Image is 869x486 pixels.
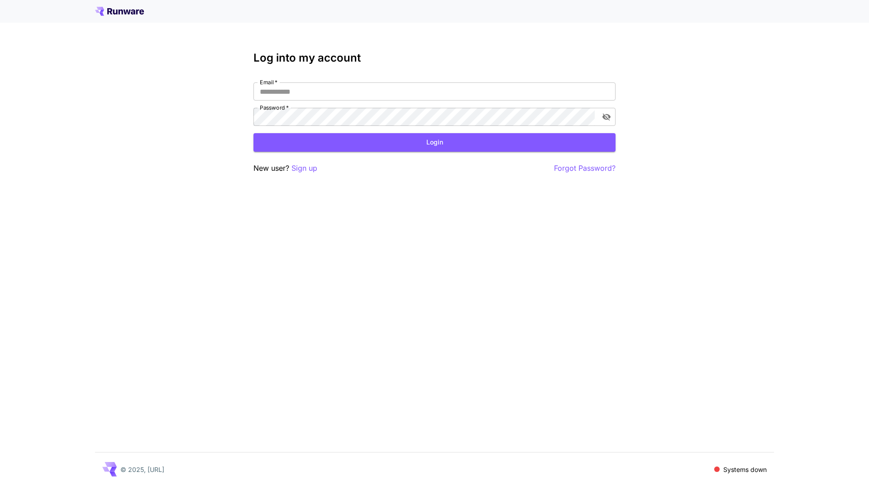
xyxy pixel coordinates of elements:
[723,465,767,474] p: Systems down
[253,163,317,174] p: New user?
[253,133,616,152] button: Login
[120,465,164,474] p: © 2025, [URL]
[260,104,289,111] label: Password
[253,52,616,64] h3: Log into my account
[260,78,277,86] label: Email
[554,163,616,174] button: Forgot Password?
[598,109,615,125] button: toggle password visibility
[291,163,317,174] button: Sign up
